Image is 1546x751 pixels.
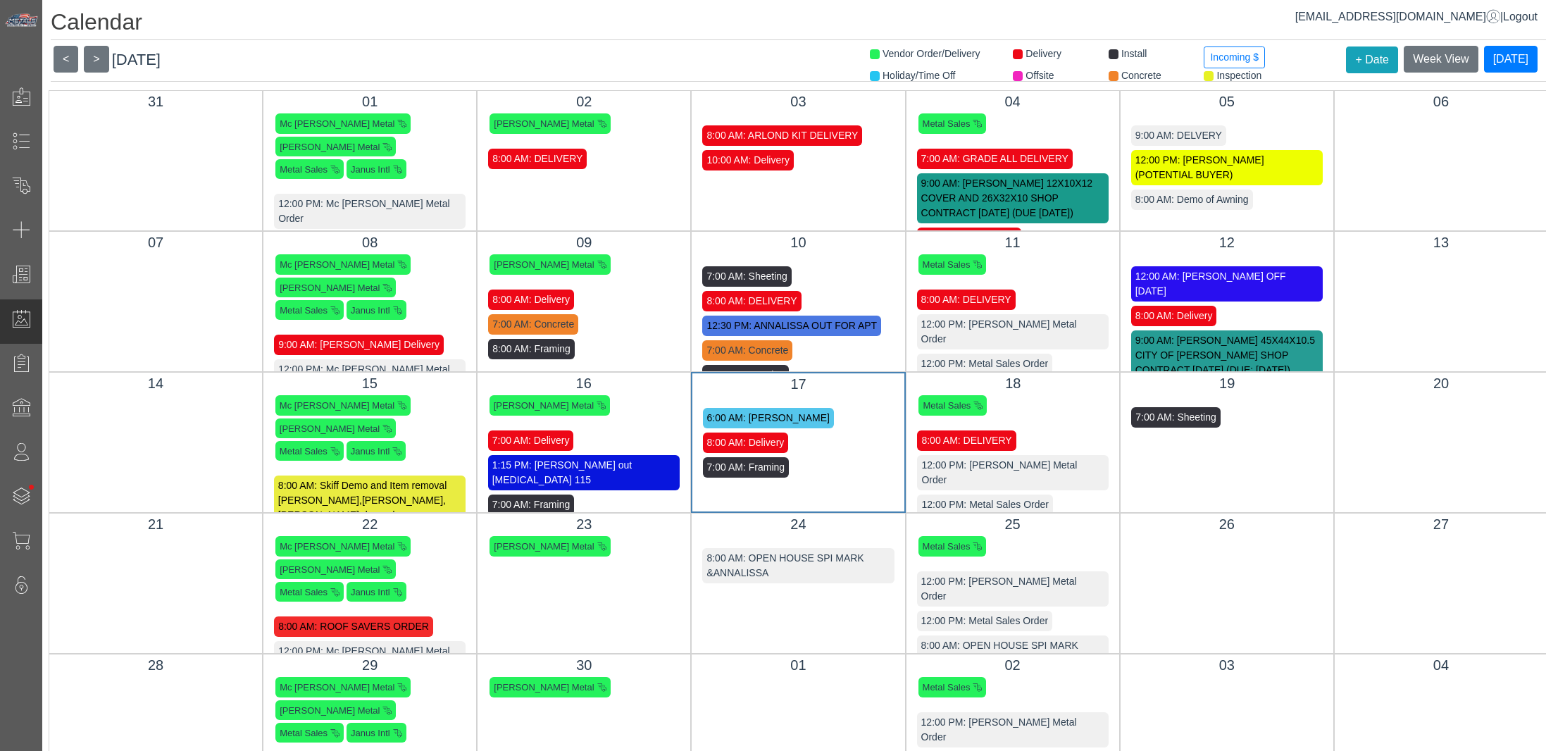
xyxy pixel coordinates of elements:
div: 28 [60,654,251,676]
div: 03 [1131,654,1323,676]
span: Metal Sales [923,682,971,693]
span: Metal Sales [280,728,328,738]
div: 9:00 AM: [PERSON_NAME] Delivery [274,335,444,355]
span: Janus Intl [351,305,390,316]
span: [PERSON_NAME] Metal [280,142,380,152]
div: 24 [702,514,894,535]
div: 8:00 AM: Demo of Awning [1131,190,1253,210]
div: 9:00 AM: [PERSON_NAME] 45X44X10.5 CITY OF [PERSON_NAME] SHOP CONTRACT [DATE] (DUE: [DATE]) [1131,330,1323,380]
div: 12:00 PM: Metal Sales Order [917,611,1053,631]
div: 6:00 AM: [PERSON_NAME] [703,408,834,428]
div: 12:00 PM: Mc [PERSON_NAME] Metal Order [274,641,466,676]
span: Week View [1413,53,1469,65]
div: 7:00 AM: GRADE ALL DELIVERY [917,149,1073,169]
div: 31 [60,91,251,112]
div: 04 [917,91,1109,112]
div: 29 [274,654,466,676]
div: 01 [702,654,894,676]
span: Delivery [1026,48,1061,59]
div: 9:00 AM: [PERSON_NAME] 12X10X12 COVER AND 26X32X10 SHOP CONTRACT [DATE] (DUE [DATE]) [917,173,1109,223]
div: 1:15 PM: [PERSON_NAME] out [MEDICAL_DATA] 115 [488,455,680,490]
div: 26 [1131,514,1323,535]
div: 10:00 AM: DELIVERY [917,228,1021,248]
span: Metal Sales [923,541,971,552]
span: Install [1121,48,1147,59]
span: [PERSON_NAME] Metal [280,423,380,434]
span: Metal Sales [280,587,328,597]
span: Mc [PERSON_NAME] Metal [280,682,394,693]
span: [PERSON_NAME] Metal [494,118,594,129]
button: [DATE] [1484,46,1538,73]
a: [EMAIL_ADDRESS][DOMAIN_NAME] [1295,11,1500,23]
div: 7:00 AM: Concrete [702,340,792,361]
span: Metal Sales [923,118,971,129]
span: Janus Intl [351,728,390,738]
span: Logout [1503,11,1538,23]
div: 16 [488,373,680,394]
div: 12:00 PM: [PERSON_NAME] Metal Order [917,571,1109,607]
div: 03 [702,91,894,112]
span: • [13,464,49,510]
div: 19 [1131,373,1323,394]
div: 7:00 AM: Delivery [488,430,574,451]
div: 8:00 AM: DELIVERY [917,430,1016,451]
span: [PERSON_NAME] Metal [280,283,380,293]
button: > [84,46,108,73]
div: 13 [1345,232,1537,253]
span: Metal Sales [280,164,328,175]
span: [PERSON_NAME] Metal [280,705,380,716]
div: 18 [917,373,1109,394]
div: 23 [488,514,680,535]
div: 12:00 AM: [PERSON_NAME] OFF [DATE] [1131,266,1323,302]
span: Offsite [1026,70,1054,81]
div: 01 [274,91,466,112]
div: 11 [917,232,1109,253]
div: 8:00 AM: ROOF SAVERS ORDER [274,616,433,637]
div: 12:00 PM: [PERSON_NAME] (POTENTIAL BUYER) [1131,150,1323,185]
div: 7:00 AM: Sheeting [702,266,791,287]
span: Metal Sales [280,305,328,316]
div: 7:00 AM: Sheeting [1131,407,1220,428]
div: 10:00 AM: Delivery [702,150,794,170]
div: 27 [1345,514,1537,535]
div: 12:00 PM: Mc [PERSON_NAME] Metal Order [274,359,466,395]
div: 07 [60,232,251,253]
div: 7:00 AM: Framing [703,457,790,478]
span: Metal Sales [923,400,971,411]
span: Inspection [1216,70,1261,81]
span: Mc [PERSON_NAME] Metal [280,400,394,411]
div: 25 [917,514,1109,535]
span: Janus Intl [351,587,390,597]
div: 02 [488,91,680,112]
div: 8:00 AM: Delivery [488,290,574,310]
div: 04 [1345,654,1537,676]
span: [PERSON_NAME] Metal [494,400,594,411]
div: 20 [1345,373,1537,394]
div: 12 [1131,232,1323,253]
div: 12:00 PM: Mc [PERSON_NAME] Metal Order [274,194,466,229]
div: 14 [60,373,251,394]
div: 8:00 AM: OPEN HOUSE SPI MARK &ANNALISSA [917,635,1109,671]
img: Metals Direct Inc Logo [4,13,39,28]
span: Janus Intl [351,164,390,175]
span: Metal Sales [280,446,328,457]
span: Vendor Order/Delivery [883,48,980,59]
div: 12:00 PM: Metal Sales Order [917,495,1053,515]
div: 12:30 PM: ANNALISSA OUT FOR APT [702,316,881,336]
button: Incoming $ [1204,46,1264,68]
h1: Calendar [51,8,1546,40]
div: 7:00 AM: Concrete [488,314,578,335]
div: 12:00 PM: [PERSON_NAME] Metal Order [917,455,1109,490]
div: 8:00 AM: DELIVERY [702,291,801,311]
span: [DATE] [112,51,161,68]
div: 12:00 PM: [PERSON_NAME] Metal Order [917,314,1109,349]
span: [PERSON_NAME] Metal [494,682,594,693]
div: 15 [274,373,466,394]
div: 12:00 PM: [PERSON_NAME] Metal Order [917,712,1109,747]
div: 05 [1131,91,1323,112]
div: 10 [702,232,894,253]
div: 8:00 AM: Delivery [1131,306,1217,326]
div: 8:00 AM: Delivery [703,433,789,453]
span: Metal Sales [923,259,971,270]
